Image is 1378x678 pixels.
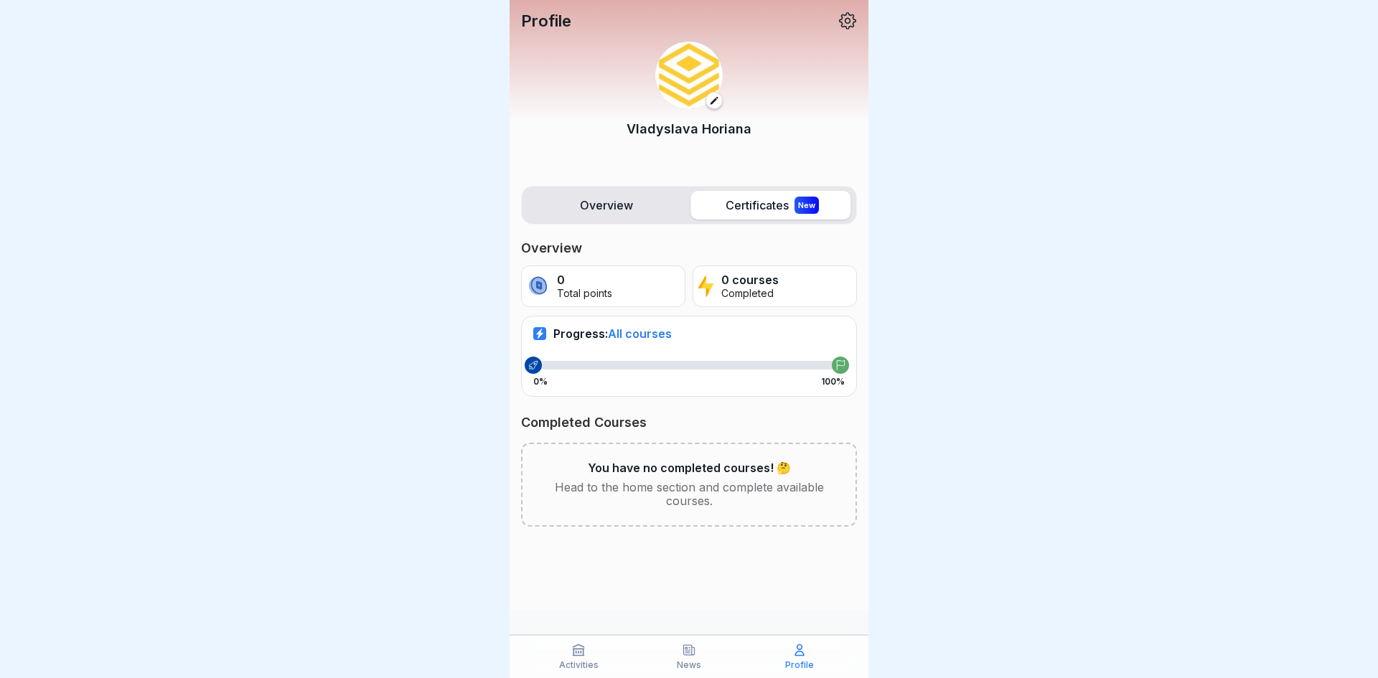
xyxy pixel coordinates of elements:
[795,197,819,214] div: New
[608,326,672,341] span: All courses
[821,377,845,387] p: 100%
[553,326,672,341] p: Progress:
[721,288,779,300] p: Completed
[521,414,857,431] p: Completed Courses
[698,274,714,298] img: lightning.svg
[557,288,612,300] p: Total points
[677,660,701,670] p: News
[692,191,852,220] label: Certificates
[557,273,612,287] p: 0
[526,191,686,220] label: Overview
[627,119,751,138] p: Vladyslava Horiana
[521,11,571,30] p: Profile
[526,274,550,298] img: coin.svg
[545,481,833,508] p: Head to the home section and complete available courses.
[721,273,779,287] p: 0 courses
[521,240,857,257] p: Overview
[588,461,791,475] p: You have no completed courses! 🤔
[559,660,599,670] p: Activities
[655,42,723,109] img: lqzj4kuucpkhnephc2ru2o4z.png
[785,660,814,670] p: Profile
[533,377,548,387] p: 0%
